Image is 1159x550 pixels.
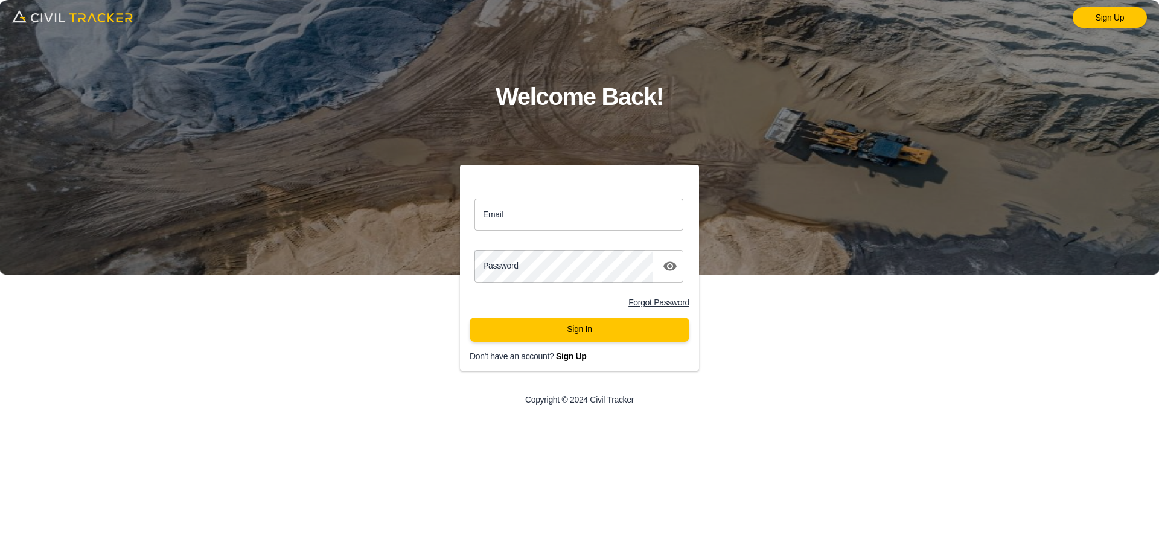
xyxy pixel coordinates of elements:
a: Sign Up [556,351,587,361]
button: toggle password visibility [658,254,682,278]
img: logo [12,6,133,27]
input: email [474,199,683,231]
button: Sign In [470,318,689,342]
p: Don't have an account? [470,351,709,361]
p: Copyright © 2024 Civil Tracker [525,395,634,405]
h1: Welcome Back! [496,77,663,117]
a: Forgot Password [628,298,689,307]
a: Sign Up [1073,7,1147,28]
